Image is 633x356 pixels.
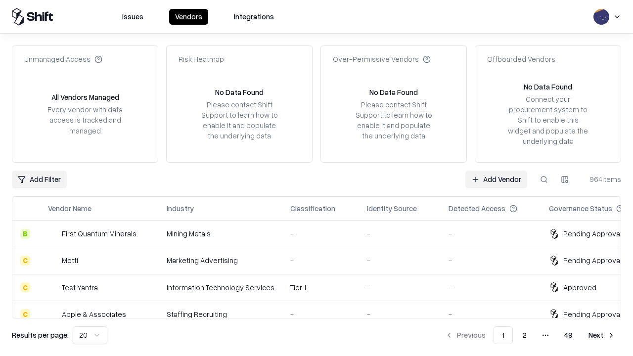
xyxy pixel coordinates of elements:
div: - [449,228,533,239]
div: First Quantum Minerals [62,228,136,239]
button: Integrations [228,9,280,25]
div: Staffing Recruiting [167,309,274,319]
button: 49 [556,326,581,344]
div: Offboarded Vendors [487,54,555,64]
div: Approved [563,282,596,293]
div: - [367,309,433,319]
div: No Data Found [215,87,264,97]
div: Information Technology Services [167,282,274,293]
div: Connect your procurement system to Shift to enable this widget and populate the underlying data [507,94,589,146]
div: Risk Heatmap [179,54,224,64]
div: Mining Metals [167,228,274,239]
div: Vendor Name [48,203,91,214]
div: Test Yantra [62,282,98,293]
div: 964 items [582,174,621,184]
a: Add Vendor [465,171,527,188]
div: Every vendor with data access is tracked and managed [44,104,126,135]
div: Marketing Advertising [167,255,274,266]
img: First Quantum Minerals [48,229,58,239]
button: Add Filter [12,171,67,188]
div: - [290,309,351,319]
div: Classification [290,203,335,214]
img: Motti [48,256,58,266]
div: B [20,229,30,239]
div: Over-Permissive Vendors [333,54,431,64]
button: 1 [494,326,513,344]
div: Industry [167,203,194,214]
div: Detected Access [449,203,505,214]
div: All Vendors Managed [51,92,119,102]
div: Pending Approval [563,309,622,319]
div: Please contact Shift Support to learn how to enable it and populate the underlying data [353,99,435,141]
div: C [20,309,30,319]
nav: pagination [439,326,621,344]
div: - [367,282,433,293]
img: Apple & Associates [48,309,58,319]
div: No Data Found [369,87,418,97]
div: C [20,282,30,292]
div: - [290,255,351,266]
div: - [449,309,533,319]
div: C [20,256,30,266]
div: Unmanaged Access [24,54,102,64]
div: Identity Source [367,203,417,214]
div: - [449,255,533,266]
div: - [367,255,433,266]
img: Test Yantra [48,282,58,292]
div: Pending Approval [563,255,622,266]
button: Issues [116,9,149,25]
div: Please contact Shift Support to learn how to enable it and populate the underlying data [198,99,280,141]
div: Apple & Associates [62,309,126,319]
div: Governance Status [549,203,612,214]
div: Motti [62,255,78,266]
div: - [367,228,433,239]
div: Pending Approval [563,228,622,239]
button: 2 [515,326,535,344]
div: - [290,228,351,239]
button: Next [583,326,621,344]
div: - [449,282,533,293]
div: Tier 1 [290,282,351,293]
button: Vendors [169,9,208,25]
p: Results per page: [12,330,69,340]
div: No Data Found [524,82,572,92]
